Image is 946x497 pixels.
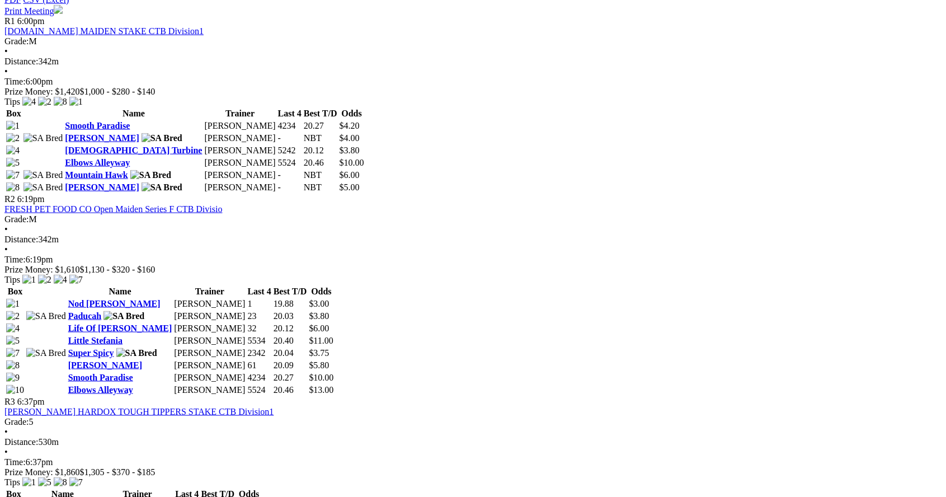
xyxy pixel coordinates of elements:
[64,108,203,119] th: Name
[80,265,156,274] span: $1,130 - $320 - $160
[54,477,67,487] img: 8
[173,298,246,310] td: [PERSON_NAME]
[277,133,302,144] td: -
[204,145,276,156] td: [PERSON_NAME]
[340,121,360,130] span: $4.20
[65,146,202,155] a: [DEMOGRAPHIC_DATA] Turbine
[247,323,272,334] td: 32
[173,348,246,359] td: [PERSON_NAME]
[4,77,26,86] span: Time:
[69,477,83,487] img: 7
[173,372,246,383] td: [PERSON_NAME]
[65,158,130,167] a: Elbows Alleyway
[4,36,942,46] div: M
[65,121,130,130] a: Smooth Paradise
[26,311,66,321] img: SA Bred
[4,36,29,46] span: Grade:
[277,145,302,156] td: 5242
[204,133,276,144] td: [PERSON_NAME]
[247,286,272,297] th: Last 4
[6,299,20,309] img: 1
[309,311,330,321] span: $3.80
[273,372,308,383] td: 20.27
[173,311,246,322] td: [PERSON_NAME]
[22,477,36,487] img: 1
[4,77,942,87] div: 6:00pm
[4,255,26,264] span: Time:
[204,182,276,193] td: [PERSON_NAME]
[23,133,63,143] img: SA Bred
[173,335,246,346] td: [PERSON_NAME]
[68,299,161,308] a: Nod [PERSON_NAME]
[173,385,246,396] td: [PERSON_NAME]
[6,170,20,180] img: 7
[4,16,15,26] span: R1
[17,16,45,26] span: 6:00pm
[309,286,335,297] th: Odds
[65,170,128,180] a: Mountain Hawk
[4,245,8,254] span: •
[277,120,302,132] td: 4234
[23,182,63,193] img: SA Bred
[4,427,8,437] span: •
[273,360,308,371] td: 20.09
[309,348,330,358] span: $3.75
[4,275,20,284] span: Tips
[65,182,139,192] a: [PERSON_NAME]
[273,286,308,297] th: Best T/D
[103,311,144,321] img: SA Bred
[80,87,156,96] span: $1,000 - $280 - $140
[4,457,942,467] div: 6:37pm
[4,57,38,66] span: Distance:
[69,275,83,285] img: 7
[38,275,51,285] img: 2
[4,417,29,426] span: Grade:
[6,146,20,156] img: 4
[247,298,272,310] td: 1
[4,97,20,106] span: Tips
[23,170,63,180] img: SA Bred
[4,437,38,447] span: Distance:
[68,348,114,358] a: Super Spicy
[4,214,29,224] span: Grade:
[4,87,942,97] div: Prize Money: $1,420
[54,97,67,107] img: 8
[4,407,274,416] a: [PERSON_NAME] HARDOX TOUGH TIPPERS STAKE CTB Division1
[4,204,223,214] a: FRESH PET FOOD CO Open Maiden Series F CTB Divisio
[54,5,63,14] img: printer.svg
[38,97,51,107] img: 2
[68,360,142,370] a: [PERSON_NAME]
[4,57,942,67] div: 342m
[22,275,36,285] img: 1
[277,108,302,119] th: Last 4
[277,182,302,193] td: -
[204,157,276,168] td: [PERSON_NAME]
[303,182,338,193] td: NBT
[4,467,942,477] div: Prize Money: $1,860
[116,348,157,358] img: SA Bred
[6,323,20,334] img: 4
[173,360,246,371] td: [PERSON_NAME]
[309,360,330,370] span: $5.80
[6,348,20,358] img: 7
[204,120,276,132] td: [PERSON_NAME]
[65,133,139,143] a: [PERSON_NAME]
[4,26,204,36] a: [DOMAIN_NAME] MAIDEN STAKE CTB Division1
[38,477,51,487] img: 5
[68,323,172,333] a: Life Of [PERSON_NAME]
[4,235,38,244] span: Distance:
[309,385,334,395] span: $13.00
[6,133,20,143] img: 2
[4,255,942,265] div: 6:19pm
[6,373,20,383] img: 9
[303,133,338,144] td: NBT
[68,286,173,297] th: Name
[68,311,102,321] a: Paducah
[8,287,23,296] span: Box
[4,437,942,447] div: 530m
[247,372,272,383] td: 4234
[6,121,20,131] img: 1
[6,360,20,371] img: 8
[303,157,338,168] td: 20.46
[309,299,330,308] span: $3.00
